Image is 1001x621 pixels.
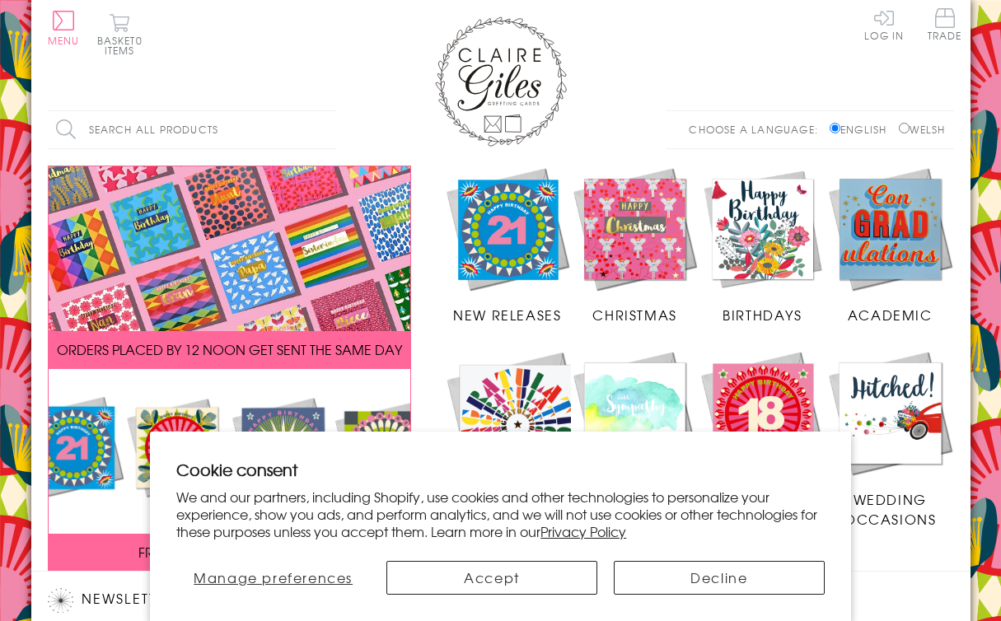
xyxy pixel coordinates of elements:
input: Search [320,111,336,148]
span: Academic [848,305,933,325]
input: Welsh [899,123,910,133]
span: FREE P&P ON ALL UK ORDERS [138,542,320,562]
input: English [830,123,840,133]
a: Christmas [571,166,699,325]
p: Choose a language: [689,122,826,137]
label: Welsh [899,122,946,137]
h2: Newsletter [48,588,328,613]
span: Birthdays [723,305,802,325]
a: Academic [826,166,954,325]
span: Manage preferences [194,567,353,587]
button: Decline [614,561,825,595]
button: Accept [386,561,597,595]
a: Log In [864,8,904,40]
span: 0 items [105,33,143,58]
p: We and our partners, including Shopify, use cookies and other technologies to personalize your ex... [176,488,825,539]
button: Menu [48,11,80,45]
button: Manage preferences [176,561,370,595]
span: New Releases [453,305,561,325]
a: New Releases [444,166,572,325]
span: Wedding Occasions [844,489,936,529]
span: Menu [48,33,80,48]
a: Wedding Occasions [826,349,954,529]
img: Claire Giles Greetings Cards [435,16,567,147]
span: ORDERS PLACED BY 12 NOON GET SENT THE SAME DAY [57,339,402,359]
a: Sympathy [571,349,699,509]
span: Trade [928,8,962,40]
a: Congratulations [444,349,592,530]
a: Privacy Policy [540,521,626,541]
a: Age Cards [699,349,826,509]
label: English [830,122,895,137]
button: Basket0 items [97,13,143,55]
span: Christmas [592,305,676,325]
h2: Cookie consent [176,458,825,481]
a: Trade [928,8,962,44]
a: Birthdays [699,166,826,325]
input: Search all products [48,111,336,148]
